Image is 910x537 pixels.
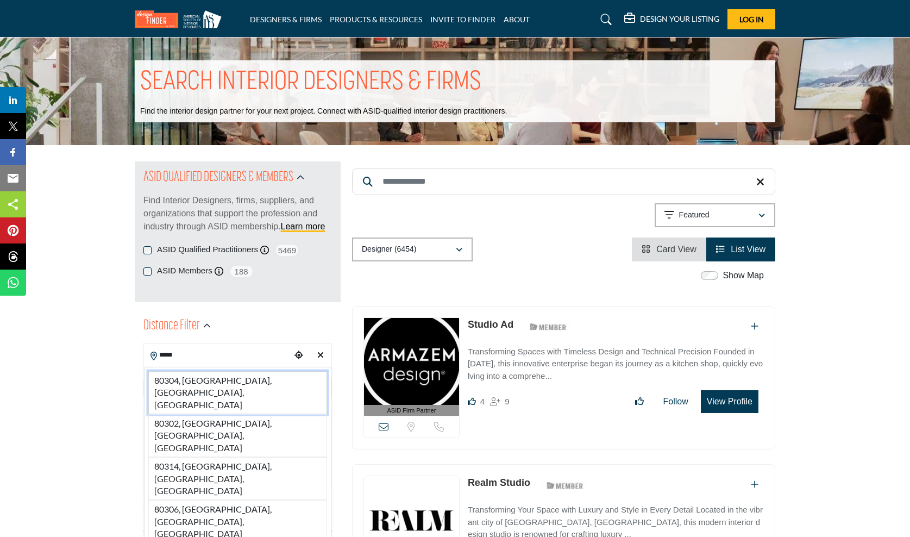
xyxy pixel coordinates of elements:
h5: DESIGN YOUR LISTING [640,14,719,24]
input: ASID Qualified Practitioners checkbox [143,246,152,254]
a: ASID Firm Partner [364,318,459,416]
h2: ASID QUALIFIED DESIGNERS & MEMBERS [143,168,293,188]
img: ASID Members Badge Icon [541,478,589,492]
a: ABOUT [504,15,530,24]
a: Add To List [751,480,758,489]
span: Card View [656,245,696,254]
a: Realm Studio [468,477,530,488]
button: Follow [656,391,695,413]
span: 9 [505,397,509,406]
label: Show Map [723,269,764,282]
li: 80304, [GEOGRAPHIC_DATA], [GEOGRAPHIC_DATA], [GEOGRAPHIC_DATA] [148,371,327,414]
img: Studio Ad [364,318,459,405]
div: Choose your current location [291,344,307,367]
div: Clear search location [312,344,329,367]
button: Log In [727,9,775,29]
input: Search Location [144,345,291,366]
a: Learn more [281,222,325,231]
span: Log In [739,15,764,24]
label: ASID Members [157,265,212,277]
p: Realm Studio [468,476,530,490]
div: Search within: [143,498,332,510]
p: Find Interior Designers, firms, suppliers, and organizations that support the profession and indu... [143,194,332,233]
input: Search Keyword [352,168,775,195]
a: Search [590,11,619,28]
a: DESIGNERS & FIRMS [250,15,322,24]
div: Followers [490,395,509,408]
li: List View [706,238,775,261]
div: DESIGN YOUR LISTING [624,13,719,26]
input: ASID Members checkbox [143,267,152,276]
button: Designer (6454) [352,238,473,261]
button: View Profile [701,390,758,413]
a: Transforming Spaces with Timeless Design and Technical Precision Founded in [DATE], this innovati... [468,339,764,383]
span: 4 [480,397,485,406]
li: 80314, [GEOGRAPHIC_DATA], [GEOGRAPHIC_DATA], [GEOGRAPHIC_DATA] [148,457,327,500]
a: PRODUCTS & RESOURCES [330,15,422,24]
p: Transforming Spaces with Timeless Design and Technical Precision Founded in [DATE], this innovati... [468,346,764,383]
i: Likes [468,397,476,405]
img: Site Logo [135,10,227,28]
li: 80302, [GEOGRAPHIC_DATA], [GEOGRAPHIC_DATA], [GEOGRAPHIC_DATA] [148,414,327,457]
label: ASID Qualified Practitioners [157,243,258,256]
span: List View [731,245,765,254]
a: Add To List [751,322,758,331]
p: Find the interior design partner for your next project. Connect with ASID-qualified interior desi... [140,106,507,117]
img: ASID Members Badge Icon [524,320,573,334]
p: Featured [679,210,710,221]
span: 5469 [275,243,299,257]
button: Like listing [628,391,651,413]
a: View List [716,245,765,254]
p: Studio Ad [468,317,513,332]
li: Card View [632,238,706,261]
p: Designer (6454) [362,244,416,255]
h1: SEARCH INTERIOR DESIGNERS & FIRMS [140,66,481,99]
a: Studio Ad [468,319,513,330]
h2: Distance Filter [143,316,200,336]
span: ASID Firm Partner [387,406,436,415]
button: Featured [655,203,775,227]
a: INVITE TO FINDER [430,15,495,24]
span: 188 [229,265,254,278]
a: View Card [642,245,696,254]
